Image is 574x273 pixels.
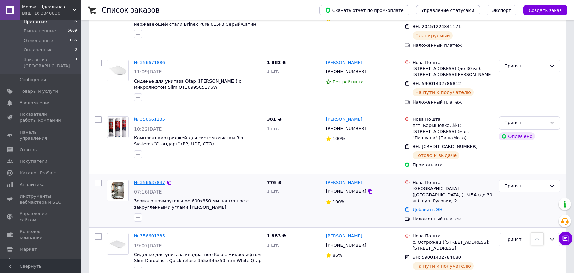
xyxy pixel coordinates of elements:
span: 381 ₴ [267,117,282,122]
a: № 356671886 [134,60,165,65]
a: Зеркало прямоугольное 600х850 мм настенное с закругленными углами [PERSON_NAME] [134,198,249,210]
div: Нова Пошта [413,180,493,186]
div: Принят [504,63,547,70]
span: 1 883 ₴ [267,233,286,238]
span: Оплаченные [24,47,53,53]
span: Аналитика [20,182,45,188]
div: [PHONE_NUMBER] [325,241,368,250]
span: Создать заказ [529,8,562,13]
a: [PERSON_NAME] [326,116,362,123]
span: Маркет [20,246,37,252]
span: Заказы из [GEOGRAPHIC_DATA] [24,56,75,69]
span: 0 [75,47,77,53]
span: ЭН: [CREDIT_CARD_NUMBER] [413,144,478,149]
span: Каталог ProSale [20,170,56,176]
img: Фото товару [107,117,128,138]
span: 35 [72,19,77,25]
span: 1 шт. [267,243,279,248]
span: ЭН: 20451224841171 [413,24,461,29]
div: Нова Пошта [413,60,493,66]
span: 776 ₴ [267,180,282,185]
a: Фото товару [107,60,129,81]
span: ЭН: 59001432786812 [413,81,461,86]
span: Сообщения [20,77,46,83]
span: Управление статусами [421,8,474,13]
span: Управление сайтом [20,211,63,223]
span: Кошелек компании [20,229,63,241]
span: 86% [333,253,343,258]
div: Ваш ID: 3340630 [22,10,81,16]
button: Создать заказ [523,5,567,15]
img: Фото товару [107,233,128,254]
span: 1665 [68,38,77,44]
div: Планируемый [413,31,453,40]
span: 100% [333,199,345,204]
span: 100% [333,136,345,141]
img: Фото товару [107,60,128,81]
span: 0 [75,56,77,69]
span: Monsal - Ідеальна сантехніка [22,4,73,10]
div: На пути к получателю [413,262,474,270]
div: Принят [504,236,547,243]
a: Сиденье для унитаза Qtap ([PERSON_NAME]) с микролифтом Slim QT1699SC5176W [134,78,241,90]
a: № 356601335 [134,233,165,238]
a: [PERSON_NAME] [326,233,362,240]
div: Готово к выдаче [413,151,459,159]
h1: Список заказов [102,6,160,14]
span: 1 шт. [267,69,279,74]
button: Экспорт [487,5,516,15]
a: Комплект картриджей для систем очистки Bio+ Systems ″Стандарт″ (PP, UDF, СТО) [134,135,247,147]
div: Оплачено [499,132,535,140]
div: На пути к получателю [413,88,474,96]
span: Покупатели [20,158,47,164]
span: 07:16[DATE] [134,189,164,195]
a: Сиденье для унитаза квадратное Kolo с микролифтом Slim Duroplast, Quick relase 355х445х50 mm Whit... [134,252,262,270]
a: Фото товару [107,233,129,255]
a: [PERSON_NAME] [326,180,362,186]
a: Создать заказ [516,7,567,13]
div: с. Острожец ([STREET_ADDRESS]: [STREET_ADDRESS] [413,239,493,251]
div: [GEOGRAPHIC_DATA] ([GEOGRAPHIC_DATA].), №54 (до 30 кг): вул. Русових, 2 [413,186,493,204]
span: Товары и услуги [20,88,58,94]
div: Наложенный платеж [413,99,493,105]
span: ЭН: 59001432784680 [413,255,461,260]
div: пгт. Барышевка, №1: [STREET_ADDRESS] (маг. "Павлуша" (ПашаМото) [413,122,493,141]
span: 19:07[DATE] [134,243,164,248]
a: Добавить ЭН [413,207,442,212]
a: [PERSON_NAME] [326,60,362,66]
span: 10:22[DATE] [134,126,164,132]
div: Наложенный платеж [413,42,493,48]
span: 5609 [68,28,77,34]
span: Отмененные [24,38,53,44]
div: Принят [504,183,547,190]
div: [STREET_ADDRESS] (до 30 кг): [STREET_ADDRESS][PERSON_NAME] [413,66,493,78]
span: Отзывы [20,147,38,153]
button: Управление статусами [416,5,480,15]
span: Без рейтинга [333,79,364,84]
div: Пром-оплата [413,162,493,168]
a: Смеситель для кухни с гибким серым гусаком из нержавеющей стали Brinex Pure 015F3 Серый/Сатин [134,15,256,27]
span: Настройки [20,258,44,264]
a: № 356637847 [134,180,165,185]
span: Принятые [24,19,47,25]
span: 1 шт. [267,126,279,131]
span: Инструменты вебмастера и SEO [20,193,63,205]
div: Нова Пошта [413,233,493,239]
div: [PHONE_NUMBER] [325,124,368,133]
span: Панель управления [20,129,63,141]
span: 11:09[DATE] [134,69,164,74]
span: 1 883 ₴ [267,60,286,65]
div: Нова Пошта [413,116,493,122]
span: Скачать отчет по пром-оплате [325,7,404,13]
div: Принят [504,119,547,127]
div: [PHONE_NUMBER] [325,187,368,196]
img: Фото товару [107,180,128,201]
span: Экспорт [492,8,511,13]
a: Фото товару [107,116,129,138]
a: № 356661135 [134,117,165,122]
span: Показатели работы компании [20,111,63,123]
